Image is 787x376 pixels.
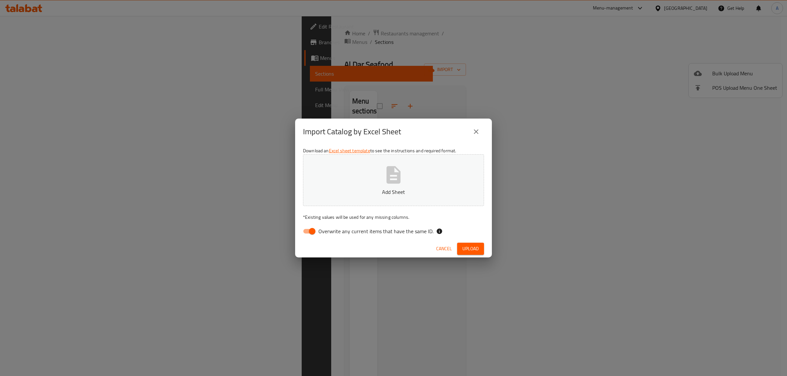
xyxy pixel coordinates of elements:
svg: If the overwrite option isn't selected, then the items that match an existing ID will be ignored ... [436,228,443,235]
span: Upload [462,245,479,253]
button: Upload [457,243,484,255]
div: Download an to see the instructions and required format. [295,145,492,240]
span: Cancel [436,245,452,253]
a: Excel sheet template [329,146,370,155]
button: close [468,124,484,140]
p: Existing values will be used for any missing columns. [303,214,484,220]
h2: Import Catalog by Excel Sheet [303,126,401,137]
span: Overwrite any current items that have the same ID. [318,227,434,235]
p: Add Sheet [313,188,474,196]
button: Cancel [434,243,454,255]
button: Add Sheet [303,154,484,206]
